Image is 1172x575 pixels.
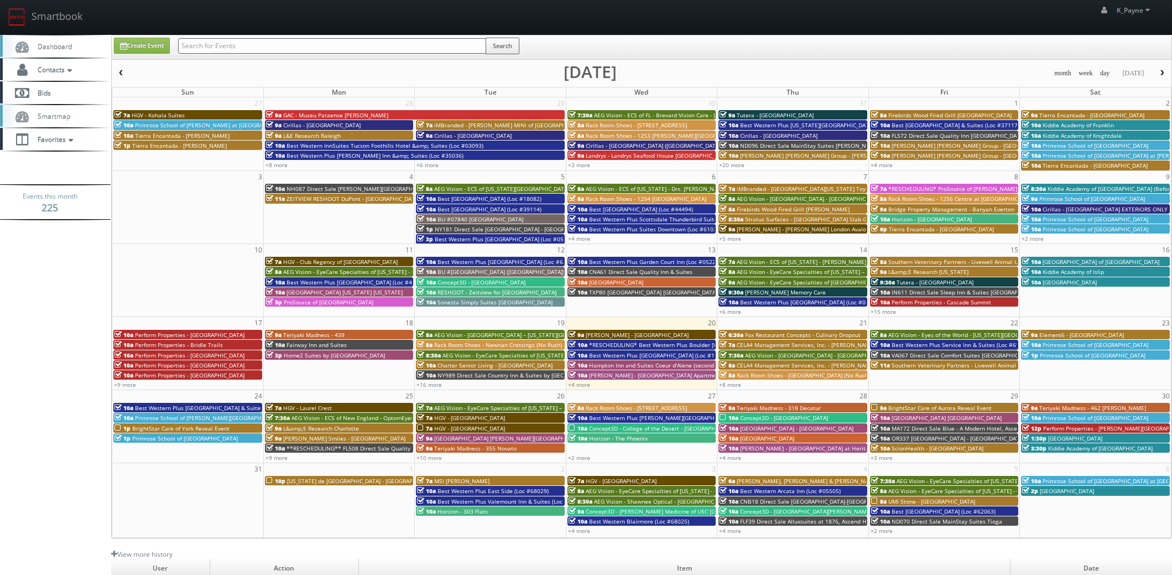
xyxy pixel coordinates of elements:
[737,258,1008,266] span: AEG Vision - ECS of [US_STATE] - [PERSON_NAME] EyeCare - [GEOGRAPHIC_DATA] ([GEOGRAPHIC_DATA])
[266,195,285,203] span: 11a
[437,288,556,296] span: RESHOOT - Zeitview for [GEOGRAPHIC_DATA]
[888,195,1035,203] span: Rack Room Shoes - 1256 Centre at [GEOGRAPHIC_DATA]
[888,205,1014,213] span: Bridge Property Management - Banyan Everton
[114,404,133,412] span: 10a
[1043,142,1148,149] span: Primrose School of [GEOGRAPHIC_DATA]
[740,424,853,432] span: [GEOGRAPHIC_DATA] - [GEOGRAPHIC_DATA]
[586,142,722,149] span: Cirillas - [GEOGRAPHIC_DATA] ([GEOGRAPHIC_DATA])
[569,152,584,159] span: 9a
[417,414,433,422] span: 7a
[1050,66,1075,80] button: month
[892,351,1036,359] span: VA067 Direct Sale Comfort Suites [GEOGRAPHIC_DATA]
[871,215,890,223] span: 10a
[871,288,890,296] span: 10a
[737,195,883,203] span: AEG Vision - [GEOGRAPHIC_DATA] - [GEOGRAPHIC_DATA]
[720,142,738,149] span: 10a
[737,341,899,349] span: CELA4 Management Services, Inc. - [PERSON_NAME] Hyundai
[589,288,717,296] span: TXP80 [GEOGRAPHIC_DATA] [GEOGRAPHIC_DATA]
[720,195,735,203] span: 8a
[266,351,282,359] span: 3p
[745,215,882,223] span: Stratus Surfaces - [GEOGRAPHIC_DATA] Slab Gallery
[888,258,1098,266] span: Southern Veterinary Partners - Livewell Animal Urgent Care of [PERSON_NAME]
[586,152,744,159] span: Landrys - Landrys Seafood House [GEOGRAPHIC_DATA] GALV
[569,288,587,296] span: 10a
[266,331,282,339] span: 9a
[737,111,814,119] span: Tutera - [GEOGRAPHIC_DATA]
[569,331,584,339] span: 9a
[266,142,285,149] span: 10a
[114,371,133,379] span: 10a
[720,121,738,129] span: 10a
[888,268,968,276] span: L&amp;E Research [US_STATE]
[720,132,738,139] span: 10a
[417,404,433,412] span: 7a
[266,298,282,306] span: 5p
[589,225,722,233] span: Best Western Plus Suites Downtown (Loc #61037)
[737,371,869,379] span: Rack Room Shoes - [GEOGRAPHIC_DATA] (No Rush)
[1039,331,1124,339] span: Element6 - [GEOGRAPHIC_DATA]
[132,111,185,119] span: HGV - Kohala Suites
[114,351,133,359] span: 10a
[871,424,890,432] span: 10a
[178,38,486,54] input: Search for Events
[892,341,1070,349] span: Best Western Plus Service Inn & Suites (Loc #61094) WHITE GLOVE
[720,414,738,422] span: 10a
[720,424,738,432] span: 10a
[740,142,879,149] span: ND096 Direct Sale MainStay Suites [PERSON_NAME]
[737,404,821,412] span: Teriyaki Madness - 318 Decatur
[737,278,954,286] span: AEG Vision - EyeCare Specialties of [GEOGRAPHIC_DATA] - Medfield Eye Associates
[417,225,433,233] span: 1p
[892,414,1002,422] span: [GEOGRAPHIC_DATA] [GEOGRAPHIC_DATA]
[114,121,133,129] span: 10a
[1039,111,1144,119] span: Tierra Encantada - [GEOGRAPHIC_DATA]
[417,298,436,306] span: 10a
[114,111,130,119] span: 7a
[1043,225,1148,233] span: Primrose School of [GEOGRAPHIC_DATA]
[417,351,441,359] span: 8:30a
[1117,6,1153,15] span: K_Payne
[437,361,553,369] span: Charter Senior Living - [GEOGRAPHIC_DATA]
[569,142,584,149] span: 9a
[417,121,433,129] span: 7a
[417,278,436,286] span: 10a
[892,142,1112,149] span: [PERSON_NAME] [PERSON_NAME] Group - [GEOGRAPHIC_DATA] - [STREET_ADDRESS]
[114,381,136,388] a: +9 more
[719,381,741,388] a: +8 more
[589,215,756,223] span: Best Western Plus Scottsdale Thunderbird Suites (Loc #03156)
[569,414,587,422] span: 10a
[569,225,587,233] span: 10a
[417,132,433,139] span: 9a
[720,288,743,296] span: 9:30a
[737,361,898,369] span: CELA4 Management Services, Inc. - [PERSON_NAME] Genesis
[569,351,587,359] span: 10a
[720,278,735,286] span: 9a
[720,225,735,233] span: 9a
[720,205,735,213] span: 8a
[417,235,433,243] span: 3p
[569,121,584,129] span: 8a
[888,331,1056,339] span: AEG Vision - Eyes of the World - [US_STATE][GEOGRAPHIC_DATA]
[32,88,51,97] span: Bids
[114,142,131,149] span: 1p
[417,258,436,266] span: 10a
[266,341,285,349] span: 10a
[1022,162,1041,169] span: 10a
[720,185,735,193] span: 7a
[568,161,590,169] a: +3 more
[287,278,427,286] span: Best Western Plus [GEOGRAPHIC_DATA] (Loc #48184)
[871,331,887,339] span: 8a
[589,371,725,379] span: [PERSON_NAME] - [GEOGRAPHIC_DATA] Apartments
[266,152,285,159] span: 10a
[586,404,687,412] span: Rack Room Shoes - [STREET_ADDRESS]
[1039,404,1146,412] span: Teriyaki Madness - 462 [PERSON_NAME]
[434,424,505,432] span: HGV - [GEOGRAPHIC_DATA]
[569,341,587,349] span: 10a
[1022,205,1041,213] span: 10a
[892,121,1019,129] span: Best [GEOGRAPHIC_DATA] & Suites (Loc #37117)
[897,278,973,286] span: Tutera - [GEOGRAPHIC_DATA]
[1043,341,1148,349] span: Primrose School of [GEOGRAPHIC_DATA]
[589,205,693,213] span: Best [GEOGRAPHIC_DATA] (Loc #44494)
[871,195,887,203] span: 8a
[283,268,556,276] span: AEG Vision - EyeCare Specialties of [US_STATE] - [PERSON_NAME] Eyecare Associates - [PERSON_NAME]
[871,341,890,349] span: 10a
